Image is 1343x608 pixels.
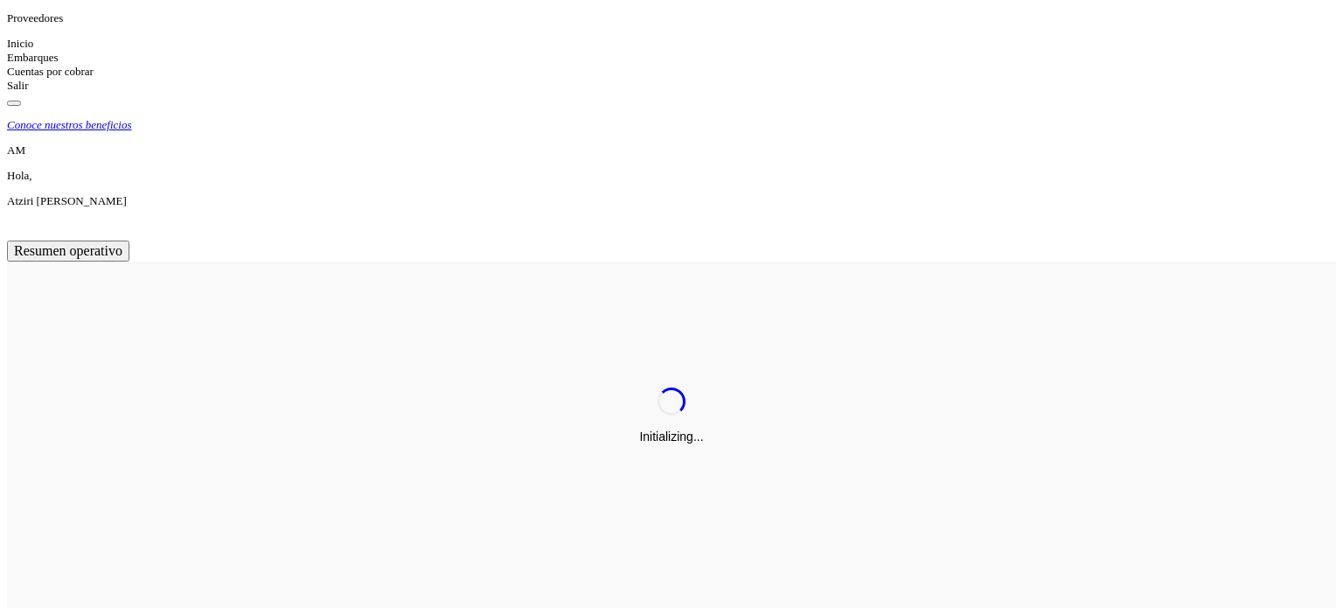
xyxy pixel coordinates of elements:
div: Salir [7,79,1336,93]
p: Hola, [7,169,1336,183]
div: Cuentas por cobrar [7,65,1336,79]
div: Embarques [7,51,1336,65]
p: Conoce nuestros beneficios [7,118,132,132]
p: Proveedores [7,11,1336,25]
a: Embarques [7,51,58,64]
span: AM [7,143,25,157]
div: Inicio [7,37,1336,51]
a: Conoce nuestros beneficios [7,118,1336,132]
a: Salir [7,79,29,92]
p: Atziri Mireya Rodriguez Arreola [7,194,1336,208]
a: Inicio [7,37,33,50]
a: Cuentas por cobrar [7,65,94,78]
span: Resumen operativo [14,243,122,258]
